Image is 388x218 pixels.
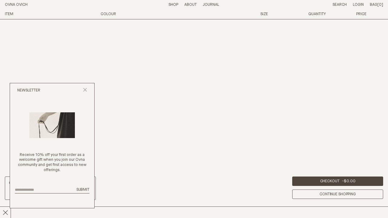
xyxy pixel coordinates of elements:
[333,3,347,7] a: Search
[76,187,89,193] button: Submit
[203,3,219,7] a: Journal
[344,179,355,183] span: $0.00
[5,12,80,17] h3: Item
[169,3,178,7] a: Shop
[76,188,89,192] span: Submit
[353,3,364,7] a: Login
[184,2,197,8] summary: About
[101,12,176,17] h3: Colour
[356,12,383,17] h3: Price
[83,88,87,94] button: Close popup
[260,12,287,17] h3: Size
[15,153,89,173] p: Receive 10% off your first order as a welcome gift when you join our Ovna community and get first...
[377,3,383,7] span: [0]
[292,190,383,199] a: Continue Shopping
[17,88,40,93] h2: Newsletter
[292,177,383,186] a: Checkout -$0.00
[5,3,28,7] a: Home
[308,12,335,17] h3: Quantity
[370,3,377,7] span: Bag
